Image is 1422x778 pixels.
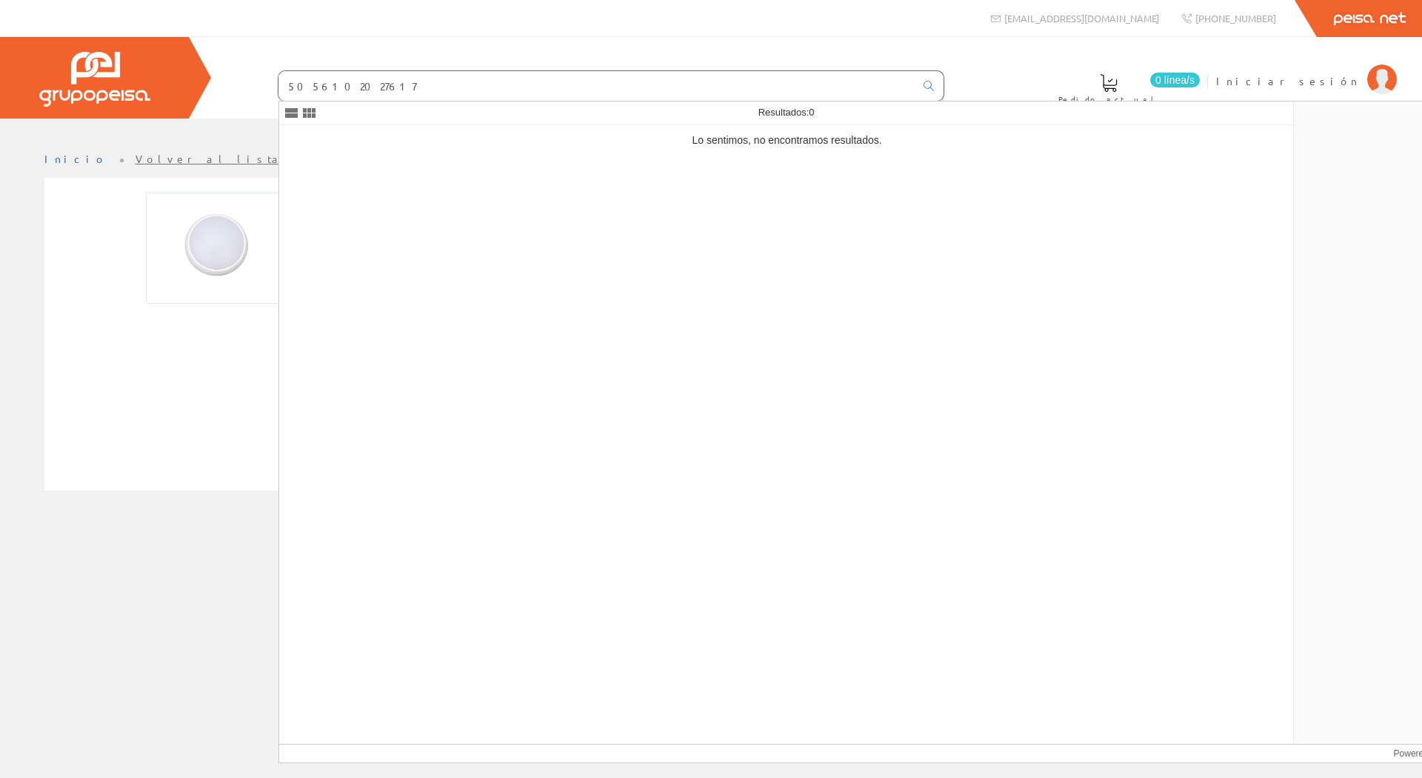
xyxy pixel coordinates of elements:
[758,107,815,118] span: Resultados:
[1195,12,1276,24] span: [PHONE_NUMBER]
[279,126,1295,156] p: Lo sentimos, no encontramos resultados.
[39,52,150,107] img: Grupo Peisa
[809,107,814,118] span: 0
[1150,73,1200,87] span: 0 línea/s
[1058,92,1159,107] span: Pedido actual
[136,152,428,165] a: Volver al listado de productos
[1216,61,1397,76] a: Iniciar sesión
[146,193,282,304] img: Foto artículo Masne L blanco 15W IP54 840 230V (183.69734789392x150)
[278,71,915,101] input: Buscar ...
[1004,12,1159,24] span: [EMAIL_ADDRESS][DOMAIN_NAME]
[44,152,107,165] a: Inicio
[1216,73,1360,88] span: Iniciar sesión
